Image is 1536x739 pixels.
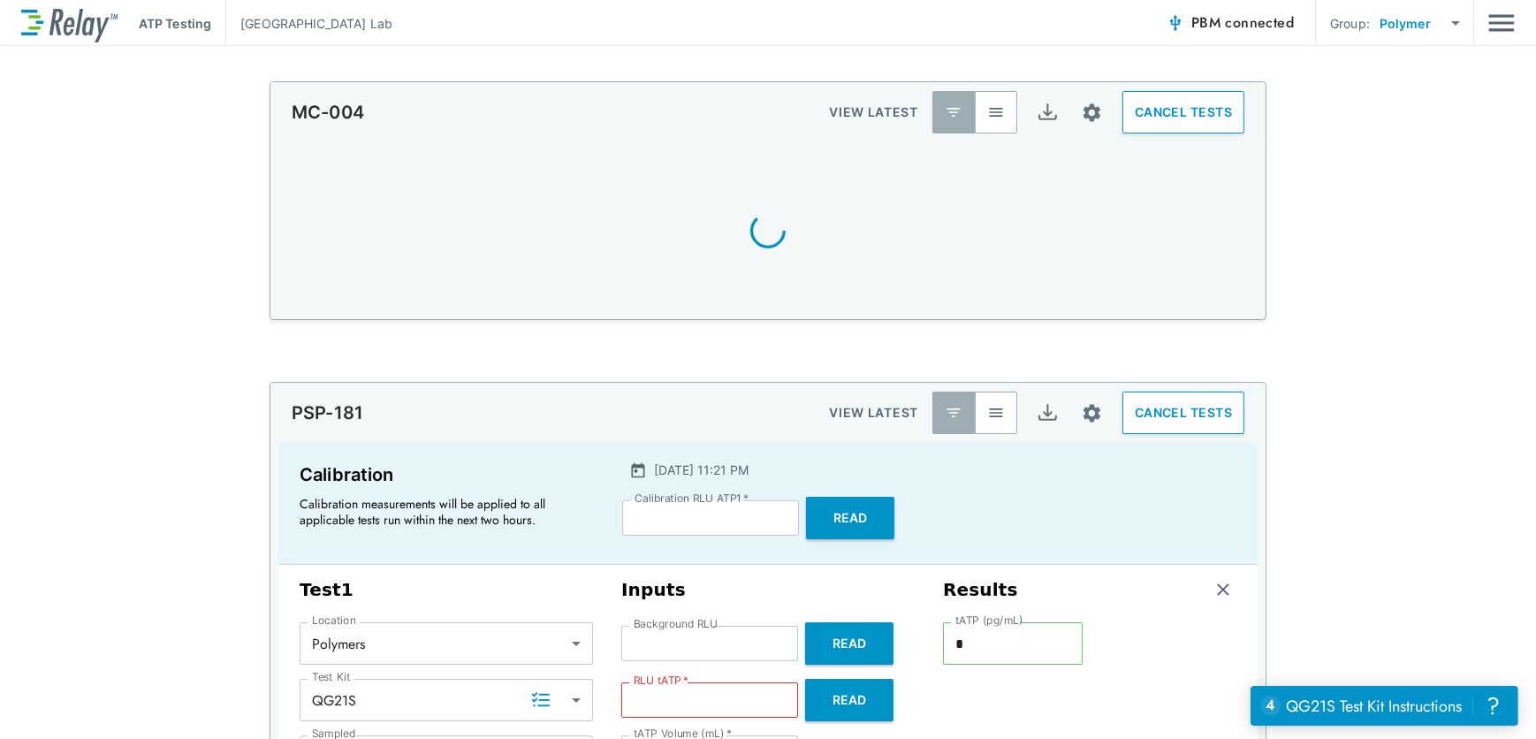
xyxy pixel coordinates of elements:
p: VIEW LATEST [829,402,918,423]
img: View All [987,103,1005,121]
img: Drawer Icon [1488,6,1515,40]
button: Export [1026,392,1068,434]
img: Connected Icon [1167,14,1184,32]
div: QG21S [300,682,593,718]
p: Calibration measurements will be applied to all applicable tests run within the next two hours. [300,496,582,528]
p: Group: [1330,14,1370,33]
h3: Results [943,579,1018,601]
button: CANCEL TESTS [1122,91,1244,133]
button: Read [806,497,894,539]
p: [GEOGRAPHIC_DATA] Lab [240,14,392,33]
label: Calibration RLU ATP1 [635,492,749,505]
label: RLU tATP [634,674,688,687]
button: Read [805,679,893,721]
img: Settings Icon [1081,402,1103,424]
img: View All [987,404,1005,422]
button: PBM connected [1160,5,1301,41]
span: PBM [1191,11,1294,35]
img: Remove [1214,581,1232,598]
label: Location [312,614,356,627]
p: [DATE] 11:21 PM [654,461,749,479]
img: Settings Icon [1081,102,1103,124]
p: Calibration [300,461,590,489]
span: connected [1226,12,1295,33]
h3: Test 1 [300,579,593,601]
button: Export [1026,91,1068,133]
label: tATP (pg/mL) [955,614,1023,627]
button: Site setup [1068,89,1115,136]
img: Calender Icon [629,461,647,479]
p: MC-004 [292,102,364,123]
h3: Inputs [621,579,915,601]
img: Latest [945,103,962,121]
img: Latest [945,404,962,422]
label: Background RLU [634,618,718,630]
p: VIEW LATEST [829,102,918,123]
p: PSP-181 [292,402,363,423]
button: CANCEL TESTS [1122,392,1244,434]
button: Read [805,622,893,665]
button: Site setup [1068,390,1115,437]
button: Main menu [1488,6,1515,40]
div: Polymers [300,626,593,661]
img: Export Icon [1037,102,1059,124]
img: LuminUltra Relay [21,4,118,42]
iframe: Resource center [1251,686,1518,726]
p: ATP Testing [139,14,211,33]
label: Test Kit [312,671,351,683]
img: Export Icon [1037,402,1059,424]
